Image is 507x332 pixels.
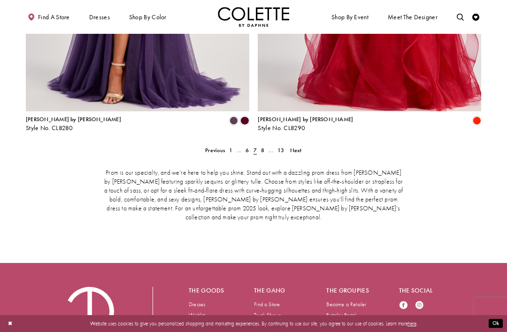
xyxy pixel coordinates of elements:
[261,147,264,154] span: 8
[326,287,370,294] h5: The groupies
[326,311,356,319] a: Retailer Portal
[330,7,370,27] span: Shop By Event
[38,14,70,21] span: Find a store
[240,116,249,125] i: Burgundy
[129,14,167,21] span: Shop by color
[102,169,405,222] p: Prom is our specialty, and we’re here to help you shine. Stand out with a dazzling prom dress fro...
[395,298,434,332] ul: Follow us
[127,7,168,27] span: Shop by color
[258,124,305,132] span: Style No. CL8290
[89,14,110,21] span: Dresses
[203,145,227,155] a: Prev Page
[229,147,232,154] span: 1
[26,7,71,27] a: Find a store
[254,301,280,308] a: Find a Store
[277,147,284,154] span: 13
[408,320,416,327] a: here
[237,147,242,154] span: ...
[4,317,16,330] button: Close Dialog
[386,7,439,27] a: Meet the designer
[331,14,369,21] span: Shop By Event
[253,147,257,154] span: 7
[259,145,266,155] a: 8
[258,116,353,131] div: Colette by Daphne Style No. CL8290
[218,7,289,27] a: Visit Home Page
[399,287,443,294] h5: The social
[26,116,121,131] div: Colette by Daphne Style No. CL8280
[288,145,304,155] a: Next Page
[51,319,456,328] p: Website uses cookies to give you personalized shopping and marketing experiences. By continuing t...
[388,14,438,21] span: Meet the designer
[399,301,408,311] a: Visit our Facebook - Opens in new tab
[489,319,503,328] button: Submit Dialog
[290,147,302,154] span: Next
[251,145,259,155] span: Current page
[244,145,251,155] a: 6
[87,7,112,27] span: Dresses
[189,311,205,319] a: Wishlist
[246,147,249,154] span: 6
[470,7,481,27] a: Check Wishlist
[189,301,205,308] a: Dresses
[230,116,238,125] i: Plum
[26,116,121,123] span: [PERSON_NAME] by [PERSON_NAME]
[26,124,73,132] span: Style No. CL8280
[254,287,298,294] h5: The gang
[326,301,366,308] a: Become a Retailer
[189,287,225,294] h5: The goods
[276,145,287,155] a: 13
[254,311,281,319] a: Trunk Shows
[269,147,273,154] span: ...
[267,145,276,155] a: ...
[205,147,225,154] span: Previous
[218,7,289,27] img: Colette by Daphne
[415,301,424,311] a: Visit our Instagram - Opens in new tab
[235,145,244,155] a: ...
[455,7,466,27] a: Toggle search
[258,116,353,123] span: [PERSON_NAME] by [PERSON_NAME]
[473,116,481,125] i: Scarlet
[227,145,235,155] a: 1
